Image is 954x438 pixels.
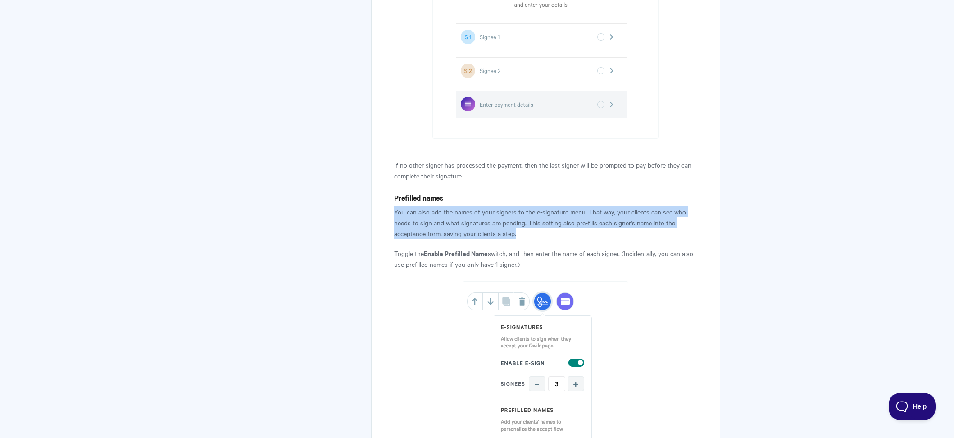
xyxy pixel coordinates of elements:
p: If no other signer has processed the payment, then the last signer will be prompted to pay before... [394,160,697,181]
p: Toggle the switch, and then enter the name of each signer. (Incidentally, you can also use prefil... [394,248,697,269]
strong: Enable Prefilled Name [424,248,488,258]
h4: Prefilled names [394,192,697,203]
iframe: Toggle Customer Support [889,393,936,420]
p: You can also add the names of your signers to the e-signature menu. That way, your clients can se... [394,206,697,239]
